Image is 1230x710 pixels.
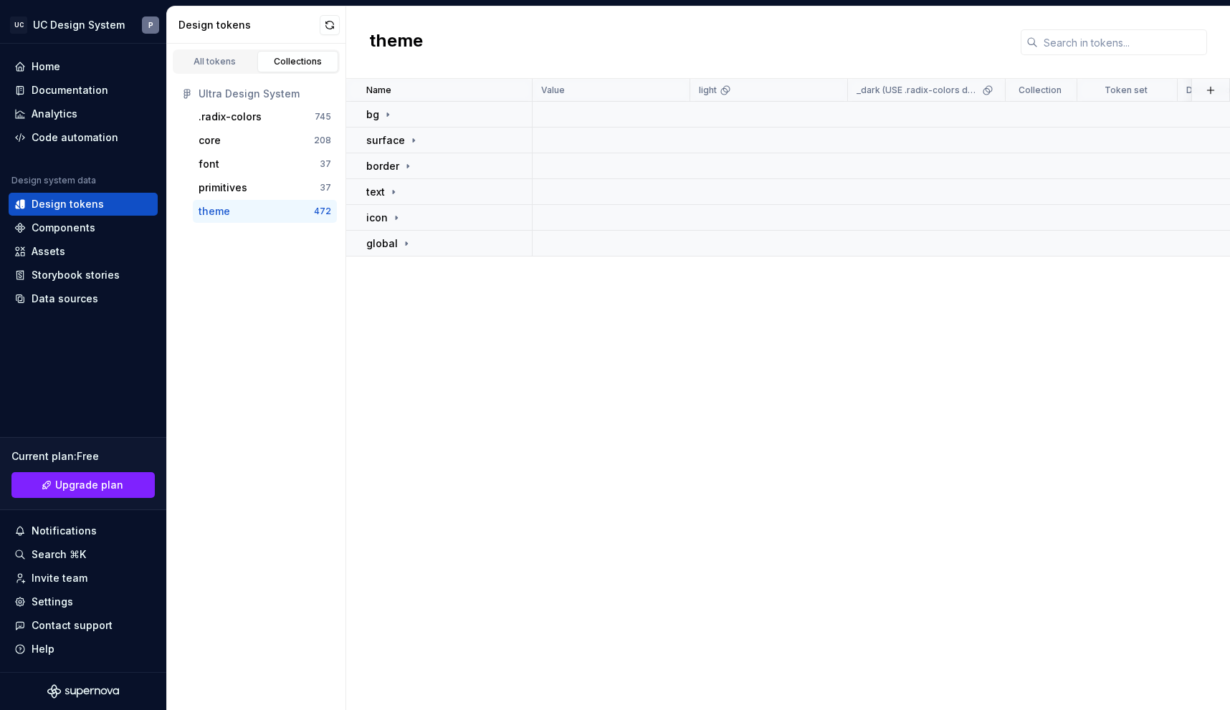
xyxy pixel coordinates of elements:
div: Contact support [32,618,113,633]
div: Ultra Design System [199,87,331,101]
a: Home [9,55,158,78]
div: Components [32,221,95,235]
button: font37 [193,153,337,176]
p: light [699,85,717,96]
p: bg [366,107,379,122]
button: core208 [193,129,337,152]
a: Documentation [9,79,158,102]
div: Design system data [11,175,96,186]
p: _dark (USE .radix-colors dark mode) [857,85,979,96]
a: Components [9,216,158,239]
button: Contact support [9,614,158,637]
div: Storybook stories [32,268,120,282]
div: core [199,133,221,148]
div: Documentation [32,83,108,97]
p: text [366,185,385,199]
h2: theme [369,29,423,55]
svg: Supernova Logo [47,684,119,699]
div: 208 [314,135,331,146]
p: border [366,159,399,173]
div: All tokens [179,56,251,67]
div: P [148,19,153,31]
div: Notifications [32,524,97,538]
div: Settings [32,595,73,609]
div: Design tokens [178,18,320,32]
div: 745 [315,111,331,123]
p: Token set [1105,85,1148,96]
a: Settings [9,590,158,613]
a: Analytics [9,102,158,125]
div: Home [32,59,60,74]
div: 37 [320,158,331,170]
div: UC [10,16,27,34]
button: theme472 [193,200,337,223]
div: Code automation [32,130,118,145]
a: Data sources [9,287,158,310]
div: UC Design System [33,18,125,32]
div: font [199,157,219,171]
div: Data sources [32,292,98,306]
button: Notifications [9,519,158,542]
div: Design tokens [32,197,104,211]
a: Storybook stories [9,264,158,287]
button: Help [9,638,158,661]
div: primitives [199,181,247,195]
button: UCUC Design SystemP [3,9,163,40]
a: Invite team [9,567,158,590]
button: primitives37 [193,176,337,199]
div: .radix-colors [199,110,262,124]
div: Help [32,642,54,656]
p: global [366,236,398,251]
div: 472 [314,206,331,217]
p: Name [366,85,391,96]
div: Assets [32,244,65,259]
span: Upgrade plan [55,478,123,492]
p: icon [366,211,388,225]
button: .radix-colors745 [193,105,337,128]
a: Assets [9,240,158,263]
a: Upgrade plan [11,472,155,498]
a: Code automation [9,126,158,149]
div: Current plan : Free [11,449,155,464]
p: Collection [1019,85,1062,96]
p: surface [366,133,405,148]
div: Invite team [32,571,87,585]
button: Search ⌘K [9,543,158,566]
p: Value [541,85,565,96]
div: theme [199,204,230,219]
div: Analytics [32,107,77,121]
div: 37 [320,182,331,193]
div: Search ⌘K [32,547,86,562]
a: Design tokens [9,193,158,216]
div: Collections [262,56,334,67]
input: Search in tokens... [1038,29,1207,55]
